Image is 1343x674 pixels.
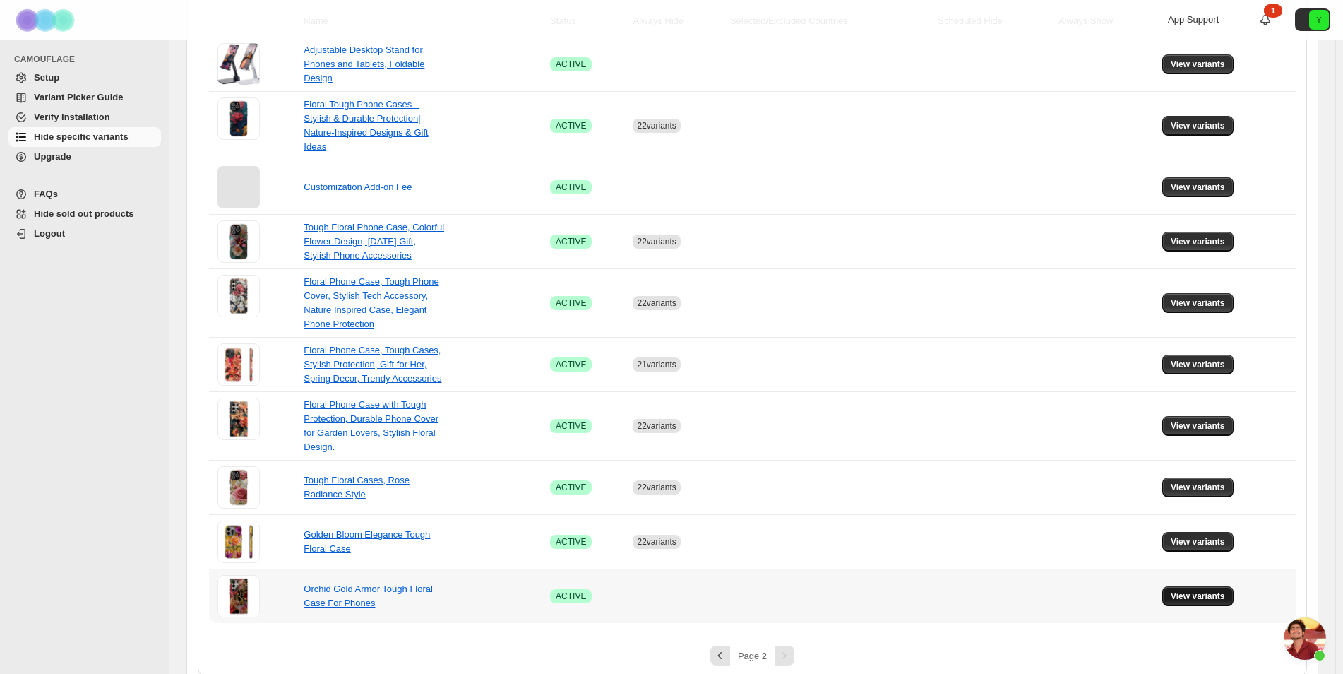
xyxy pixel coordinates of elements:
[217,521,260,563] img: Golden Bloom Elegance Tough Floral Case
[304,475,410,499] a: Tough Floral Cases, Rose Radiance Style
[556,297,586,309] span: ACTIVE
[1284,617,1326,660] a: Open chat
[217,97,260,140] img: Floral Tough Phone Cases – Stylish & Durable Protection| Nature-Inspired Designs & Gift Ideas
[1171,359,1225,370] span: View variants
[1171,591,1225,602] span: View variants
[637,360,676,369] span: 21 variants
[8,127,161,147] a: Hide specific variants
[1162,586,1234,606] button: View variants
[217,275,260,317] img: Floral Phone Case, Tough Phone Cover, Stylish Tech Accessory, Nature Inspired Case, Elegant Phone...
[1162,355,1234,374] button: View variants
[556,420,586,432] span: ACTIVE
[1162,232,1234,252] button: View variants
[556,236,586,247] span: ACTIVE
[34,228,65,239] span: Logout
[1171,420,1225,432] span: View variants
[710,646,730,666] button: Previous
[637,483,676,492] span: 22 variants
[209,646,1296,666] nav: Pagination
[217,43,260,85] img: Adjustable Desktop Stand for Phones and Tablets, Foldable Design
[217,466,260,509] img: Tough Floral Cases, Rose Radiance Style
[1316,16,1322,24] text: Y
[1162,116,1234,136] button: View variants
[8,107,161,127] a: Verify Installation
[34,112,110,122] span: Verify Installation
[637,537,676,547] span: 22 variants
[14,54,162,65] span: CAMOUFLAGE
[304,222,444,261] a: Tough Floral Phone Case, Colorful Flower Design, [DATE] Gift, Stylish Phone Accessories
[34,92,123,102] span: Variant Picker Guide
[217,343,260,386] img: Floral Phone Case, Tough Cases, Stylish Protection, Gift for Her, Spring Decor, Trendy Accessories
[304,345,441,384] a: Floral Phone Case, Tough Cases, Stylish Protection, Gift for Her, Spring Decor, Trendy Accessories
[8,204,161,224] a: Hide sold out products
[8,184,161,204] a: FAQs
[34,72,59,83] span: Setup
[556,120,586,131] span: ACTIVE
[217,575,260,617] img: Orchid Gold Armor Tough Floral Case For Phones
[1171,482,1225,493] span: View variants
[637,121,676,131] span: 22 variants
[304,399,438,452] a: Floral Phone Case with Tough Protection, Durable Phone Cover for Garden Lovers, Stylish Floral De...
[1264,4,1282,18] div: 1
[1162,532,1234,552] button: View variants
[34,131,129,142] span: Hide specific variants
[304,99,428,152] a: Floral Tough Phone Cases – Stylish & Durable Protection| Nature-Inspired Designs & Gift Ideas
[1258,13,1272,27] a: 1
[8,224,161,244] a: Logout
[8,68,161,88] a: Setup
[1309,10,1329,30] span: Avatar with initials Y
[34,208,134,219] span: Hide sold out products
[304,276,438,329] a: Floral Phone Case, Tough Phone Cover, Stylish Tech Accessory, Nature Inspired Case, Elegant Phone...
[217,220,260,263] img: Tough Floral Phone Case, Colorful Flower Design, Mother's Day Gift, Stylish Phone Accessories
[738,651,767,661] span: Page 2
[637,421,676,431] span: 22 variants
[556,591,586,602] span: ACTIVE
[556,536,586,548] span: ACTIVE
[304,182,412,192] a: Customization Add-on Fee
[1171,120,1225,131] span: View variants
[1171,182,1225,193] span: View variants
[556,359,586,370] span: ACTIVE
[34,151,71,162] span: Upgrade
[556,482,586,493] span: ACTIVE
[556,182,586,193] span: ACTIVE
[1168,14,1219,25] span: App Support
[1162,54,1234,74] button: View variants
[217,398,260,440] img: Floral Phone Case with Tough Protection, Durable Phone Cover for Garden Lovers, Stylish Floral De...
[1162,293,1234,313] button: View variants
[304,529,430,554] a: Golden Bloom Elegance Tough Floral Case
[304,584,433,608] a: Orchid Gold Armor Tough Floral Case For Phones
[1171,59,1225,70] span: View variants
[1295,8,1330,31] button: Avatar with initials Y
[1171,536,1225,548] span: View variants
[8,88,161,107] a: Variant Picker Guide
[11,1,82,40] img: Camouflage
[34,189,58,199] span: FAQs
[1162,177,1234,197] button: View variants
[1171,236,1225,247] span: View variants
[1171,297,1225,309] span: View variants
[304,45,424,83] a: Adjustable Desktop Stand for Phones and Tablets, Foldable Design
[637,298,676,308] span: 22 variants
[637,237,676,247] span: 22 variants
[1162,478,1234,497] button: View variants
[8,147,161,167] a: Upgrade
[556,59,586,70] span: ACTIVE
[1162,416,1234,436] button: View variants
